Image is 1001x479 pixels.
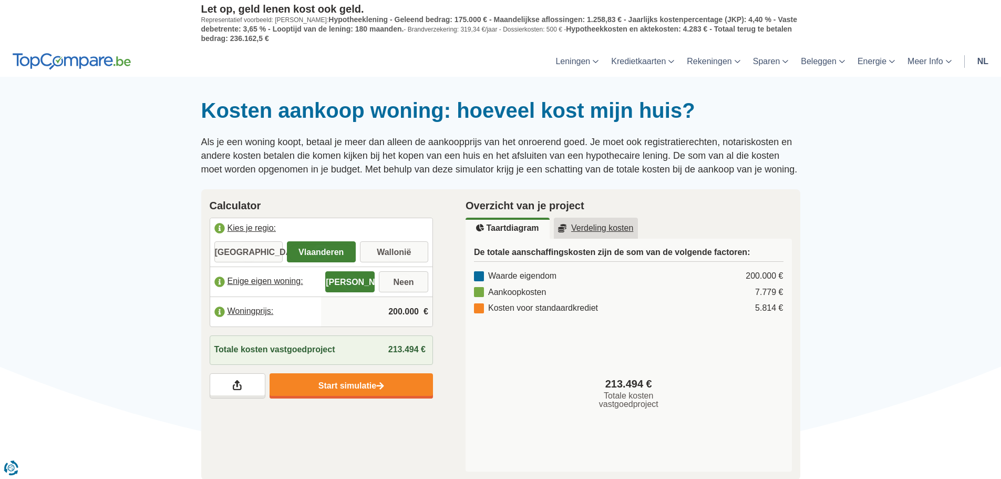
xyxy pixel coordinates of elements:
[270,373,433,399] a: Start simulatie
[605,376,652,392] span: 213.494 €
[549,46,605,77] a: Leningen
[214,344,335,356] span: Totale kosten vastgoedproject
[376,382,384,391] img: Start simulatie
[851,46,901,77] a: Energie
[287,241,356,262] label: Vlaanderen
[971,46,995,77] a: nl
[214,241,283,262] label: [GEOGRAPHIC_DATA]
[594,392,663,409] span: Totale kosten vastgoedproject
[901,46,958,77] a: Meer Info
[558,224,634,232] u: Verdeling kosten
[755,287,783,299] div: 7.779 €
[210,218,433,241] label: Kies je regio:
[755,302,783,314] div: 5.814 €
[201,15,800,43] p: Representatief voorbeeld: [PERSON_NAME]: - Brandverzekering: 319,34 €/jaar - Dossierkosten: 500 € -
[201,25,792,43] span: Hypotheekkosten en aktekosten: 4.283 € - Totaal terug te betalen bedrag: 236.162,5 €
[747,46,795,77] a: Sparen
[476,224,539,232] u: Taartdiagram
[210,373,265,399] a: Deel je resultaten
[201,15,797,33] span: Hypotheeklening - Geleend bedrag: 175.000 € - Maandelijkse aflossingen: 1.258,83 € - Jaarlijks ko...
[605,46,680,77] a: Kredietkaarten
[210,198,434,213] h2: Calculator
[210,270,322,293] label: Enige eigen woning:
[466,198,792,213] h2: Overzicht van je project
[379,271,428,292] label: Neen
[680,46,746,77] a: Rekeningen
[474,302,598,314] div: Kosten voor standaardkrediet
[388,345,426,354] span: 213.494 €
[360,241,429,262] label: Wallonië
[474,247,783,262] h3: De totale aanschaffingskosten zijn de som van de volgende factoren:
[201,136,800,176] p: Als je een woning koopt, betaal je meer dan alleen de aankoopprijs van het onroerend goed. Je moe...
[474,270,556,282] div: Waarde eigendom
[325,271,375,292] label: [PERSON_NAME]
[201,3,800,15] p: Let op, geld lenen kost ook geld.
[794,46,851,77] a: Beleggen
[210,300,322,323] label: Woningprijs:
[325,298,428,326] input: |
[474,287,546,299] div: Aankoopkosten
[746,270,783,282] div: 200.000 €
[13,53,131,70] img: TopCompare
[201,98,800,123] h1: Kosten aankoop woning: hoeveel kost mijn huis?
[424,306,428,318] span: €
